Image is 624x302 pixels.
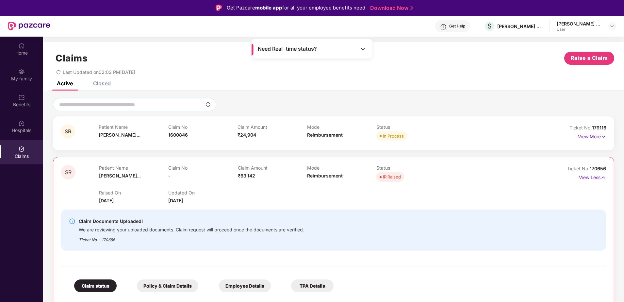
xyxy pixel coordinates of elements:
[610,24,615,29] img: svg+xml;base64,PHN2ZyBpZD0iRHJvcGRvd24tMzJ4MzIiIHhtbG5zPSJodHRwOi8vd3d3LnczLm9yZy8yMDAwL3N2ZyIgd2...
[168,124,238,130] p: Claim No
[449,24,465,29] div: Get Help
[79,217,304,225] div: Claim Documents Uploaded!
[376,165,446,171] p: Status
[99,198,114,203] span: [DATE]
[69,218,75,225] img: svg+xml;base64,PHN2ZyBpZD0iSW5mby0yMHgyMCIgeG1sbnM9Imh0dHA6Ly93d3cudzMub3JnLzIwMDAvc3ZnIiB3aWR0aD...
[307,132,343,138] span: Reimbursement
[567,166,590,171] span: Ticket No
[601,133,606,140] img: svg+xml;base64,PHN2ZyB4bWxucz0iaHR0cDovL3d3dy53My5vcmcvMjAwMC9zdmciIHdpZHRoPSIxNyIgaGVpZ2h0PSIxNy...
[592,125,606,130] span: 179116
[18,120,25,126] img: svg+xml;base64,PHN2ZyBpZD0iSG9zcGl0YWxzIiB4bWxucz0iaHR0cDovL3d3dy53My5vcmcvMjAwMC9zdmciIHdpZHRoPS...
[307,173,343,178] span: Reimbursement
[383,174,401,180] div: IR Raised
[65,170,72,175] span: SR
[99,132,140,138] span: [PERSON_NAME]...
[579,172,606,181] p: View Less
[291,279,334,292] div: TPA Details
[56,53,88,64] h1: Claims
[168,190,238,195] p: Updated On
[99,124,168,130] p: Patient Name
[74,279,117,292] div: Claim status
[93,80,111,87] div: Closed
[600,174,606,181] img: svg+xml;base64,PHN2ZyB4bWxucz0iaHR0cDovL3d3dy53My5vcmcvMjAwMC9zdmciIHdpZHRoPSIxNyIgaGVpZ2h0PSIxNy...
[307,124,377,130] p: Mode
[216,5,222,11] img: Logo
[168,173,171,178] span: -
[99,173,141,178] span: [PERSON_NAME]...
[8,22,50,30] img: New Pazcare Logo
[569,125,592,130] span: Ticket No
[487,22,492,30] span: S
[168,198,183,203] span: [DATE]
[564,52,614,65] button: Raise a Claim
[79,233,304,243] div: Ticket No. - 170656
[376,124,446,130] p: Status
[238,124,307,130] p: Claim Amount
[205,102,211,107] img: svg+xml;base64,PHN2ZyBpZD0iU2VhcmNoLTMyeDMyIiB4bWxucz0iaHR0cDovL3d3dy53My5vcmcvMjAwMC9zdmciIHdpZH...
[410,5,413,11] img: Stroke
[57,80,73,87] div: Active
[571,54,608,62] span: Raise a Claim
[578,131,606,140] p: View More
[307,165,376,171] p: Mode
[79,225,304,233] div: We are reviewing your uploaded documents. Claim request will proceed once the documents are verif...
[99,165,168,171] p: Patient Name
[255,5,282,11] strong: mobile app
[557,27,602,32] div: User
[383,133,404,139] div: In Process
[18,42,25,49] img: svg+xml;base64,PHN2ZyBpZD0iSG9tZSIgeG1sbnM9Imh0dHA6Ly93d3cudzMub3JnLzIwMDAvc3ZnIiB3aWR0aD0iMjAiIG...
[557,21,602,27] div: [PERSON_NAME] Bag
[56,69,61,75] span: redo
[219,279,271,292] div: Employee Details
[65,129,71,134] span: SR
[440,24,447,30] img: svg+xml;base64,PHN2ZyBpZD0iSGVscC0zMngzMiIgeG1sbnM9Imh0dHA6Ly93d3cudzMub3JnLzIwMDAvc3ZnIiB3aWR0aD...
[99,190,168,195] p: Raised On
[18,94,25,101] img: svg+xml;base64,PHN2ZyBpZD0iQmVuZWZpdHMiIHhtbG5zPSJodHRwOi8vd3d3LnczLm9yZy8yMDAwL3N2ZyIgd2lkdGg9Ij...
[227,4,365,12] div: Get Pazcare for all your employee benefits need
[590,166,606,171] span: 170656
[168,165,238,171] p: Claim No
[370,5,411,11] a: Download Now
[63,69,135,75] span: Last Updated on 02:02 PM[DATE]
[238,165,307,171] p: Claim Amount
[18,68,25,75] img: svg+xml;base64,PHN2ZyB3aWR0aD0iMjAiIGhlaWdodD0iMjAiIHZpZXdCb3g9IjAgMCAyMCAyMCIgZmlsbD0ibm9uZSIgeG...
[238,173,255,178] span: ₹63,142
[258,45,317,52] span: Need Real-time status?
[18,146,25,152] img: svg+xml;base64,PHN2ZyBpZD0iQ2xhaW0iIHhtbG5zPSJodHRwOi8vd3d3LnczLm9yZy8yMDAwL3N2ZyIgd2lkdGg9IjIwIi...
[168,132,188,138] span: 1600846
[360,45,366,52] img: Toggle Icon
[497,23,543,29] div: [PERSON_NAME] CONSULTANTS P LTD
[238,132,256,138] span: ₹24,904
[137,279,198,292] div: Policy & Claim Details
